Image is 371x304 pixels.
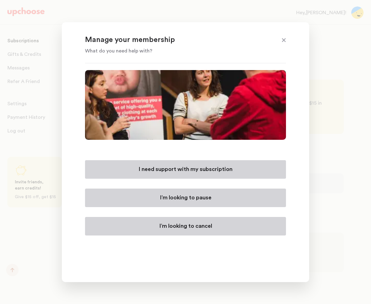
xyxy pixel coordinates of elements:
[139,166,232,173] p: I need support with my subscription
[85,47,271,55] p: What do you need help with?
[85,189,286,207] button: I’m looking to pause
[85,160,286,179] button: I need support with my subscription
[160,194,211,202] p: I’m looking to pause
[85,70,286,140] img: Manage Membership
[85,35,271,45] p: Manage your membership
[85,217,286,235] button: I’m looking to cancel
[159,223,212,230] p: I’m looking to cancel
